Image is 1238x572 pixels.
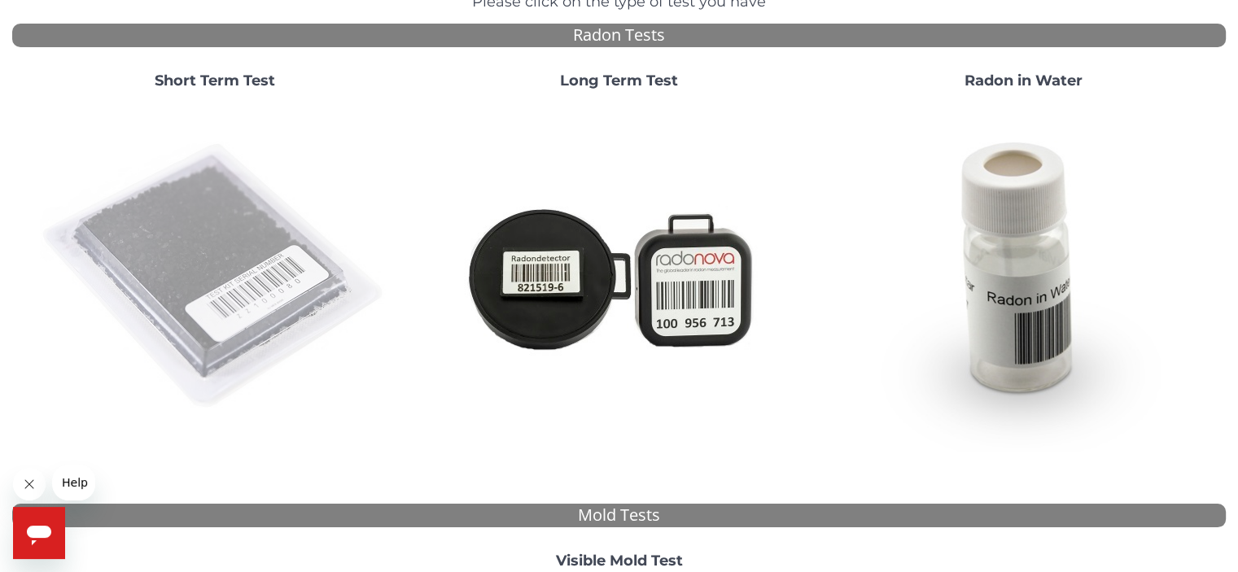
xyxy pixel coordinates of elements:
img: Radtrak2vsRadtrak3.jpg [444,102,794,452]
iframe: Message from company [52,465,95,500]
strong: Long Term Test [560,72,678,90]
strong: Radon in Water [965,72,1083,90]
div: Radon Tests [12,24,1226,47]
iframe: Close message [13,468,46,500]
img: RadoninWater.jpg [849,102,1199,452]
iframe: Button to launch messaging window [13,507,65,559]
strong: Visible Mold Test [556,552,683,570]
strong: Short Term Test [155,72,275,90]
img: ShortTerm.jpg [40,102,390,452]
div: Mold Tests [12,504,1226,527]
